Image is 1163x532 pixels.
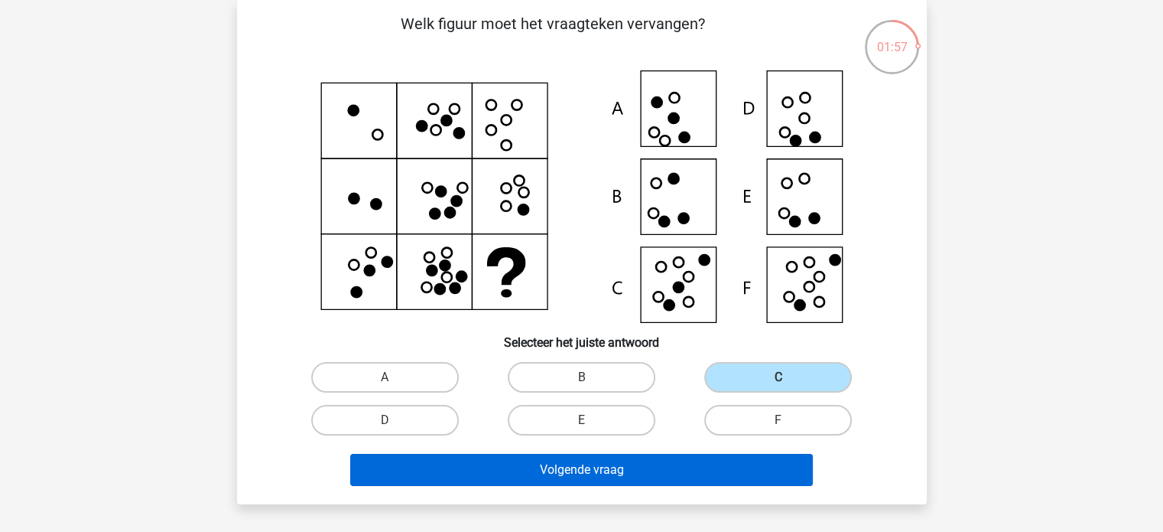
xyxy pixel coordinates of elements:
[508,362,655,393] label: B
[704,405,852,436] label: F
[704,362,852,393] label: C
[311,405,459,436] label: D
[262,12,845,58] p: Welk figuur moet het vraagteken vervangen?
[508,405,655,436] label: E
[863,18,921,57] div: 01:57
[311,362,459,393] label: A
[350,454,813,486] button: Volgende vraag
[262,323,902,350] h6: Selecteer het juiste antwoord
